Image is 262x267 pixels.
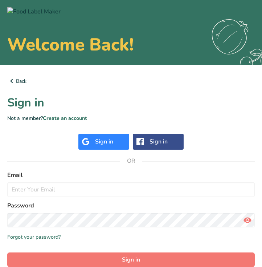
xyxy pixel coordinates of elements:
div: Sign in [150,137,168,146]
h2: Welcome Back! [7,36,255,53]
a: Forgot your password? [7,233,61,241]
label: Password [7,201,255,210]
img: Food Label Maker [7,7,61,16]
label: Email [7,171,255,179]
a: Back [7,77,255,85]
span: OR [120,150,142,172]
input: Enter Your Email [7,182,255,197]
h1: Sign in [7,94,255,112]
button: Sign in [7,252,255,267]
div: Sign in [95,137,113,146]
span: Sign in [122,255,140,264]
a: Create an account [43,115,87,122]
p: Not a member? [7,114,255,122]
